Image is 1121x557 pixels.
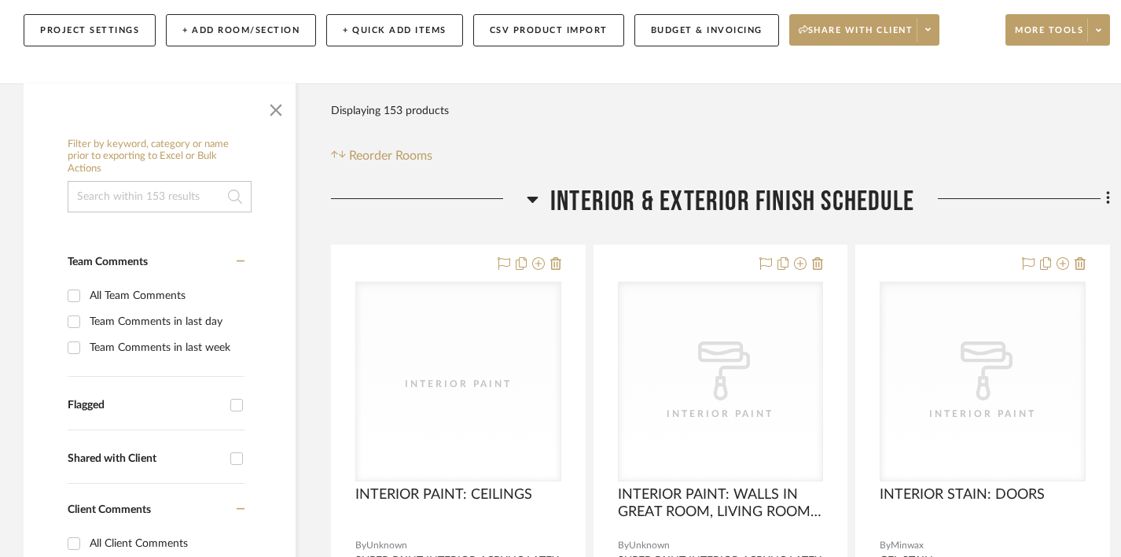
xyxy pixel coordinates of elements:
div: Shared with Client [68,452,222,466]
button: + Quick Add Items [326,14,463,46]
button: Share with client [789,14,940,46]
div: 0 [356,282,560,481]
input: Search within 153 results [68,181,252,212]
h6: Filter by keyword, category or name prior to exporting to Excel or Bulk Actions [68,138,252,175]
span: By [355,538,366,553]
div: Displaying 153 products [331,95,449,127]
div: Interior Paint [904,406,1061,422]
span: Share with client [799,24,913,48]
div: Interior Paint [641,406,799,422]
span: By [618,538,629,553]
button: + Add Room/Section [166,14,316,46]
div: Flagged [68,399,222,412]
span: INTERIOR STAIN: DOORS [880,486,1045,504]
span: More tools [1015,24,1083,48]
div: All Client Comments [90,531,241,556]
button: Project Settings [24,14,156,46]
span: Team Comments [68,256,148,267]
button: Reorder Rooms [331,146,432,165]
button: More tools [1005,14,1110,46]
span: Interior & Exterior Finish Schedule [550,185,914,219]
span: INTERIOR PAINT: WALLS IN GREAT ROOM, LIVING ROOM, DINING ROOM, KITCHEN & HALLWAYS [618,486,824,521]
span: Reorder Rooms [349,146,432,165]
span: INTERIOR PAINT: CEILINGS [355,486,532,504]
button: CSV Product Import [473,14,624,46]
button: Budget & Invoicing [634,14,779,46]
div: Team Comments in last day [90,309,241,334]
span: Unknown [629,538,670,553]
span: Minwax [891,538,924,553]
button: Close [260,91,292,123]
span: Unknown [366,538,407,553]
div: Team Comments in last week [90,335,241,360]
div: All Team Comments [90,283,241,308]
span: By [880,538,891,553]
div: Interior Paint [380,376,537,392]
span: Client Comments [68,504,151,515]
